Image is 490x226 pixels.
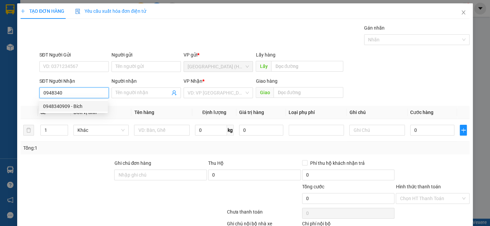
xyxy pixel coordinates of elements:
[78,45,87,52] span: CC :
[461,10,466,15] span: close
[114,160,151,166] label: Ghi chú đơn hàng
[271,61,343,72] input: Dọc đường
[396,184,440,189] label: Hình thức thanh toán
[184,51,253,59] div: VP gửi
[226,208,301,220] div: Chưa thanh toán
[75,8,146,14] span: Yêu cầu xuất hóa đơn điện tử
[111,77,181,85] div: Người nhận
[23,125,34,136] button: delete
[454,3,473,22] button: Close
[23,144,190,152] div: Tổng: 1
[256,61,271,72] span: Lấy
[39,51,109,59] div: SĐT Người Gửi
[286,106,347,119] th: Loại phụ phí
[256,78,277,84] span: Giao hàng
[134,110,154,115] span: Tên hàng
[184,78,202,84] span: VP Nhận
[79,22,137,30] div: Trang
[347,106,407,119] th: Ghi chú
[79,6,137,22] div: Buôn Mê Thuột
[188,62,249,72] span: Đà Nẵng (Hàng)
[364,25,385,31] label: Gán nhãn
[21,8,64,14] span: TẠO ĐƠN HÀNG
[227,125,234,136] span: kg
[239,125,283,136] input: 0
[21,9,25,13] span: plus
[171,90,177,96] span: user-add
[79,6,95,13] span: Nhận:
[410,110,433,115] span: Cước hàng
[43,103,104,110] div: 0948340909 - Bích
[256,52,275,58] span: Lấy hàng
[114,169,207,180] input: Ghi chú đơn hàng
[79,30,137,39] div: 0977287584
[256,87,273,98] span: Giao
[111,51,181,59] div: Người gửi
[307,159,367,167] span: Phí thu hộ khách nhận trả
[349,125,404,136] input: Ghi Chú
[75,9,80,14] img: icon
[302,184,324,189] span: Tổng cước
[78,43,137,53] div: 50.000
[460,127,466,133] span: plus
[134,125,189,136] input: VD: Bàn, Ghế
[39,101,108,112] div: 0948340909 - Bích
[208,160,224,166] span: Thu Hộ
[239,110,264,115] span: Giá trị hàng
[6,6,16,13] span: Gửi:
[6,6,74,29] div: [GEOGRAPHIC_DATA] (Hàng)
[273,87,343,98] input: Dọc đường
[460,125,467,136] button: plus
[202,110,226,115] span: Định lượng
[77,125,125,135] span: Khác
[39,77,109,85] div: SĐT Người Nhận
